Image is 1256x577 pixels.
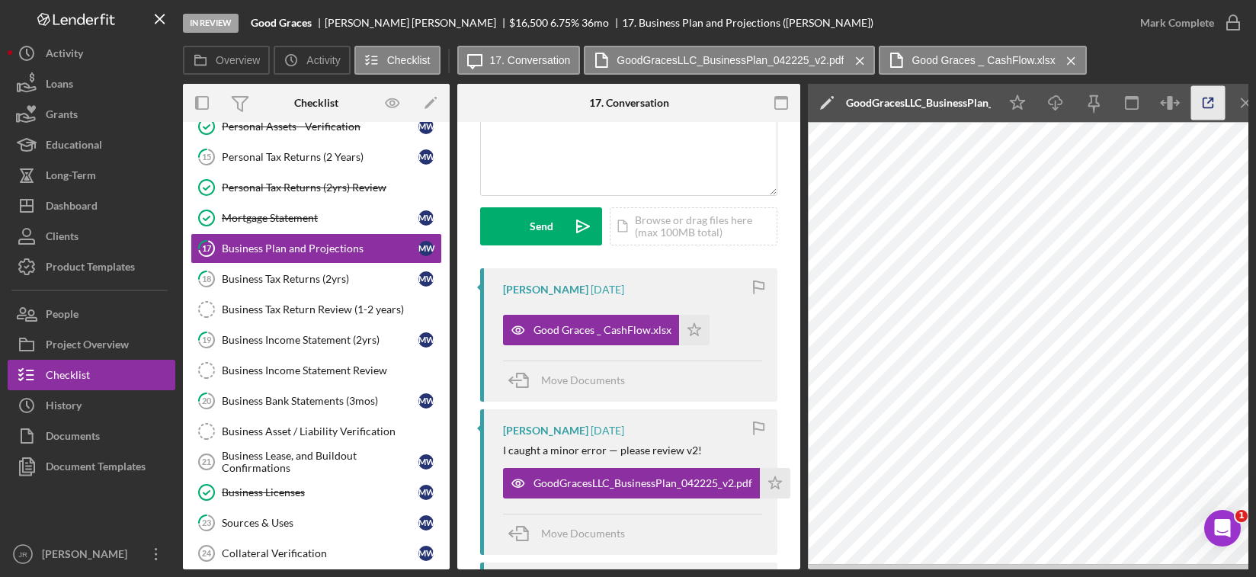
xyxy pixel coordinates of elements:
[530,207,553,245] div: Send
[191,203,442,233] a: Mortgage StatementMW
[1125,8,1248,38] button: Mark Complete
[222,212,418,224] div: Mortgage Statement
[550,17,579,29] div: 6.75 %
[191,416,442,447] a: Business Asset / Liability Verification
[202,549,212,558] tspan: 24
[222,395,418,407] div: Business Bank Statements (3mos)
[1235,510,1248,522] span: 1
[325,17,509,29] div: [PERSON_NAME] [PERSON_NAME]
[222,517,418,529] div: Sources & Uses
[418,393,434,409] div: M W
[46,99,78,133] div: Grants
[306,54,340,66] label: Activity
[354,46,441,75] button: Checklist
[191,233,442,264] a: 17Business Plan and ProjectionsMW
[8,451,175,482] button: Document Templates
[8,390,175,421] a: History
[8,299,175,329] button: People
[46,69,73,103] div: Loans
[46,421,100,455] div: Documents
[18,550,27,559] text: JR
[480,207,602,245] button: Send
[503,444,702,457] div: I caught a minor error — please review v2!
[541,373,625,386] span: Move Documents
[418,241,434,256] div: M W
[582,17,609,29] div: 36 mo
[533,324,671,336] div: Good Graces _ CashFlow.xlsx
[294,97,338,109] div: Checklist
[222,425,441,438] div: Business Asset / Liability Verification
[457,46,581,75] button: 17. Conversation
[191,508,442,538] a: 23Sources & UsesMW
[46,329,129,364] div: Project Overview
[8,191,175,221] button: Dashboard
[8,38,175,69] button: Activity
[503,315,710,345] button: Good Graces _ CashFlow.xlsx
[8,99,175,130] button: Grants
[46,221,78,255] div: Clients
[222,547,418,559] div: Collateral Verification
[191,447,442,477] a: 21Business Lease, and Buildout ConfirmationsMW
[202,243,212,253] tspan: 17
[222,334,418,346] div: Business Income Statement (2yrs)
[8,539,175,569] button: JR[PERSON_NAME]
[222,151,418,163] div: Personal Tax Returns (2 Years)
[8,130,175,160] button: Educational
[202,518,211,527] tspan: 23
[274,46,350,75] button: Activity
[222,181,441,194] div: Personal Tax Returns (2yrs) Review
[503,361,640,399] button: Move Documents
[503,514,640,553] button: Move Documents
[490,54,571,66] label: 17. Conversation
[8,252,175,282] button: Product Templates
[46,299,78,333] div: People
[418,210,434,226] div: M W
[191,538,442,569] a: 24Collateral VerificationMW
[202,152,211,162] tspan: 15
[46,160,96,194] div: Long-Term
[46,390,82,425] div: History
[503,425,588,437] div: [PERSON_NAME]
[503,284,588,296] div: [PERSON_NAME]
[622,17,873,29] div: 17. Business Plan and Projections ([PERSON_NAME])
[251,17,312,29] b: Good Graces
[8,69,175,99] button: Loans
[503,468,790,498] button: GoodGracesLLC_BusinessPlan_042225_v2.pdf
[191,386,442,416] a: 20Business Bank Statements (3mos)MW
[191,325,442,355] a: 19Business Income Statement (2yrs)MW
[222,120,418,133] div: Personal Assets - Verification
[38,539,137,573] div: [PERSON_NAME]
[8,329,175,360] button: Project Overview
[418,515,434,531] div: M W
[46,252,135,286] div: Product Templates
[387,54,431,66] label: Checklist
[222,273,418,285] div: Business Tax Returns (2yrs)
[8,160,175,191] button: Long-Term
[418,546,434,561] div: M W
[202,457,211,466] tspan: 21
[222,364,441,377] div: Business Income Statement Review
[591,425,624,437] time: 2025-04-22 18:08
[879,46,1086,75] button: Good Graces _ CashFlow.xlsx
[46,38,83,72] div: Activity
[418,271,434,287] div: M W
[191,355,442,386] a: Business Income Statement Review
[46,451,146,486] div: Document Templates
[46,130,102,164] div: Educational
[589,97,669,109] div: 17. Conversation
[46,360,90,394] div: Checklist
[8,421,175,451] button: Documents
[183,46,270,75] button: Overview
[191,111,442,142] a: Personal Assets - VerificationMW
[8,360,175,390] button: Checklist
[533,477,752,489] div: GoodGracesLLC_BusinessPlan_042225_v2.pdf
[191,264,442,294] a: 18Business Tax Returns (2yrs)MW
